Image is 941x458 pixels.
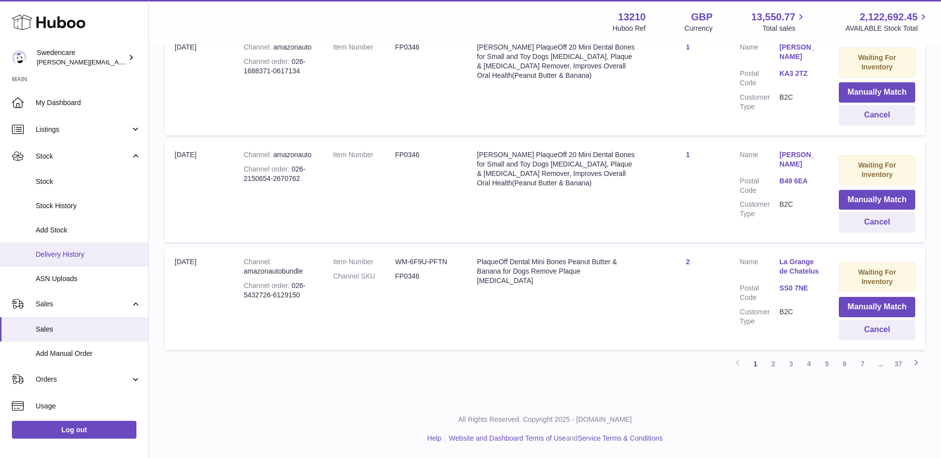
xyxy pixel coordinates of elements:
a: Website and Dashboard Terms of Use [449,434,566,442]
a: Log out [12,421,136,439]
span: AVAILABLE Stock Total [845,24,929,33]
div: Swedencare [37,48,126,67]
span: Stock History [36,201,141,211]
dt: Name [740,257,779,279]
dd: FP0346 [395,272,457,281]
dt: Item Number [333,257,395,267]
a: B49 6EA [779,176,819,186]
span: ... [872,355,889,373]
div: amazonauto [244,43,313,52]
td: [DATE] [165,33,234,135]
div: 026-1688371-0617134 [244,57,313,76]
a: 3 [782,355,800,373]
dt: Item Number [333,150,395,160]
a: 6 [836,355,854,373]
dt: Postal Code [740,69,779,88]
button: Cancel [839,212,915,232]
button: Manually Match [839,190,915,210]
a: 13,550.77 Total sales [751,10,807,33]
span: 13,550.77 [751,10,795,24]
dt: Customer Type [740,307,779,326]
strong: Channel order [244,57,292,65]
button: Manually Match [839,82,915,103]
div: 026-2150654-2670762 [244,165,313,183]
div: PlaqueOff Dental Mini Bones Peanut Butter & Banana for Dogs Remove Plaque [MEDICAL_DATA] [477,257,636,286]
li: and [445,434,663,443]
strong: Channel [244,258,271,266]
a: Service Terms & Conditions [577,434,663,442]
strong: Waiting For Inventory [858,161,896,178]
span: Sales [36,325,141,334]
strong: Channel [244,151,273,159]
span: Usage [36,401,141,411]
div: [PERSON_NAME] PlaqueOff 20 Mini Dental Bones for Small and Toy Dogs [MEDICAL_DATA], Plaque & [MED... [477,150,636,188]
td: [DATE] [165,140,234,242]
a: SS0 7NE [779,284,819,293]
a: 37 [889,355,907,373]
span: Delivery History [36,250,141,259]
span: [PERSON_NAME][EMAIL_ADDRESS][PERSON_NAME][DOMAIN_NAME] [37,58,252,66]
strong: 13210 [618,10,646,24]
div: 026-5432726-6129150 [244,281,313,300]
span: Stock [36,177,141,186]
div: Currency [685,24,713,33]
a: 1 [686,151,690,159]
div: [PERSON_NAME] PlaqueOff 20 Mini Dental Bones for Small and Toy Dogs [MEDICAL_DATA], Plaque & [MED... [477,43,636,80]
dt: Customer Type [740,93,779,112]
span: ASN Uploads [36,274,141,284]
button: Cancel [839,105,915,125]
a: [PERSON_NAME] [779,43,819,61]
div: Huboo Ref [613,24,646,33]
a: KA3 2TZ [779,69,819,78]
dt: Postal Code [740,284,779,302]
span: My Dashboard [36,98,141,108]
a: 1 [686,43,690,51]
strong: Channel order [244,165,292,173]
dt: Item Number [333,43,395,52]
div: amazonauto [244,150,313,160]
dt: Customer Type [740,200,779,219]
a: 5 [818,355,836,373]
span: Sales [36,299,130,309]
span: Orders [36,375,130,384]
span: Add Manual Order [36,349,141,358]
p: All Rights Reserved. Copyright 2025 - [DOMAIN_NAME] [157,415,933,424]
a: 7 [854,355,872,373]
a: Help [427,434,441,442]
span: Listings [36,125,130,134]
dd: FP0346 [395,43,457,52]
dt: Postal Code [740,176,779,195]
dd: B2C [779,93,819,112]
a: 2,122,692.45 AVAILABLE Stock Total [845,10,929,33]
td: [DATE] [165,247,234,349]
button: Cancel [839,320,915,340]
dt: Channel SKU [333,272,395,281]
strong: Waiting For Inventory [858,268,896,286]
button: Manually Match [839,297,915,317]
div: amazonautobundle [244,257,313,276]
strong: GBP [691,10,712,24]
strong: Channel order [244,282,292,289]
a: 4 [800,355,818,373]
dt: Name [740,150,779,172]
dd: WM-6F9U-PFTN [395,257,457,267]
strong: Channel [244,43,273,51]
img: simon.shaw@swedencare.co.uk [12,50,27,65]
a: 2 [686,258,690,266]
span: Add Stock [36,226,141,235]
span: 2,122,692.45 [860,10,918,24]
a: La Grange de Chatelus [779,257,819,276]
a: [PERSON_NAME] [779,150,819,169]
span: Total sales [762,24,807,33]
strong: Waiting For Inventory [858,54,896,71]
a: 1 [747,355,764,373]
a: 2 [764,355,782,373]
dt: Name [740,43,779,64]
dd: B2C [779,200,819,219]
dd: B2C [779,307,819,326]
span: Stock [36,152,130,161]
dd: FP0346 [395,150,457,160]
